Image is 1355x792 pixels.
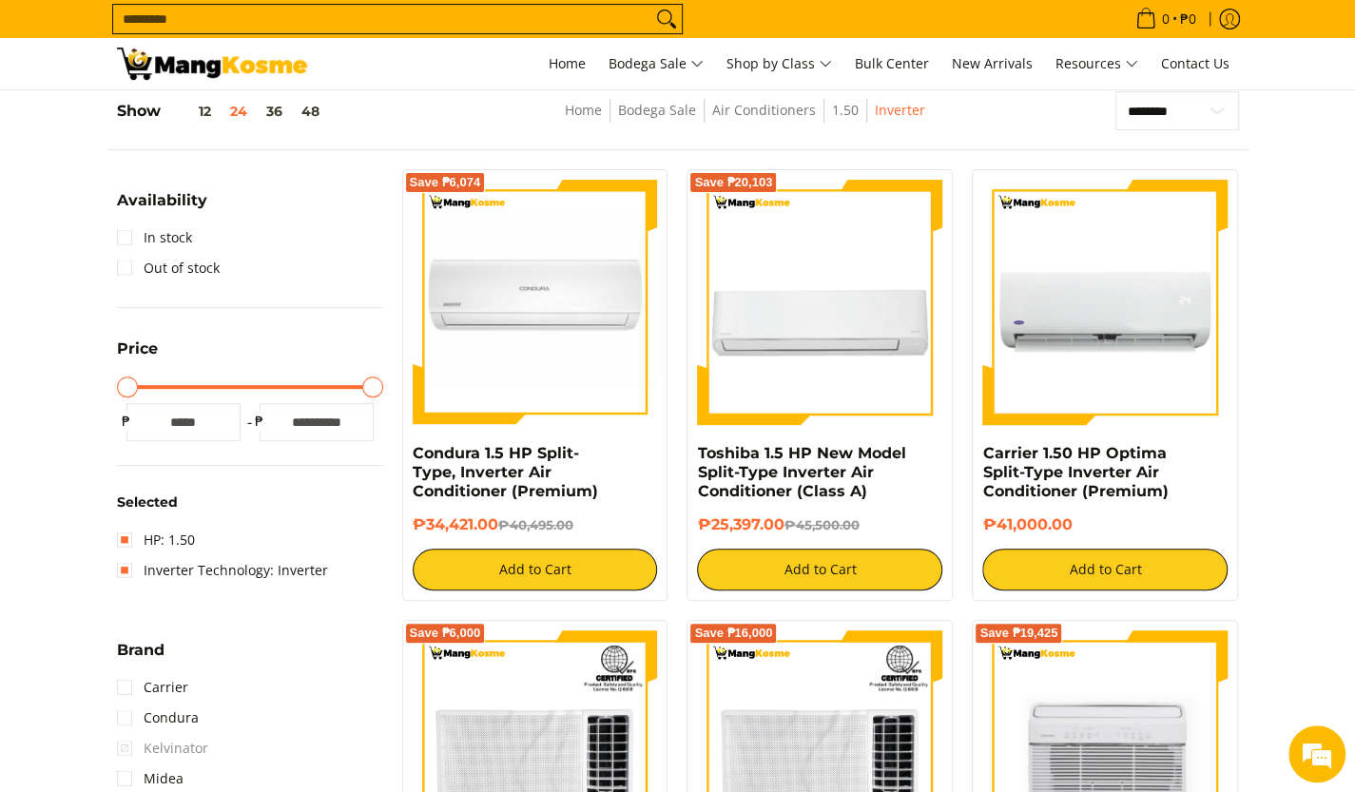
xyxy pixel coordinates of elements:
[694,177,772,188] span: Save ₱20,103
[784,517,859,532] del: ₱45,500.00
[832,101,859,119] a: 1.50
[250,412,269,431] span: ₱
[117,703,199,733] a: Condura
[982,444,1168,500] a: Carrier 1.50 HP Optima Split-Type Inverter Air Conditioner (Premium)
[549,54,586,72] span: Home
[99,106,319,131] div: Leave a message
[117,643,165,672] summary: Open
[1177,12,1199,26] span: ₱0
[694,628,772,639] span: Save ₱16,000
[117,341,158,371] summary: Open
[1152,38,1239,89] a: Contact Us
[982,549,1228,590] button: Add to Cart
[726,52,832,76] span: Shop by Class
[117,412,136,431] span: ₱
[1055,52,1138,76] span: Resources
[712,101,816,119] a: Air Conditioners
[117,555,328,586] a: Inverter Technology: Inverter
[117,102,329,121] h5: Show
[40,240,332,432] span: We are offline. Please leave us a message.
[413,515,658,534] h6: ₱34,421.00
[440,99,1049,142] nav: Breadcrumbs
[117,494,383,512] h6: Selected
[875,99,925,123] span: Inverter
[117,733,208,763] span: Kelvinator
[292,104,329,119] button: 48
[845,38,939,89] a: Bulk Center
[618,101,696,119] a: Bodega Sale
[117,48,307,80] img: Bodega Sale Aircon l Mang Kosme: Home Appliances Warehouse Sale
[717,38,842,89] a: Shop by Class
[117,193,207,208] span: Availability
[565,101,602,119] a: Home
[161,104,221,119] button: 12
[697,180,942,425] img: Toshiba 1.5 HP New Model Split-Type Inverter Air Conditioner (Class A)
[117,222,192,253] a: In stock
[326,38,1239,89] nav: Main Menu
[1161,54,1229,72] span: Contact Us
[413,549,658,590] button: Add to Cart
[1046,38,1148,89] a: Resources
[498,517,573,532] del: ₱40,495.00
[942,38,1042,89] a: New Arrivals
[413,180,658,425] img: condura-split-type-inverter-air-conditioner-class-b-full-view-mang-kosme
[697,444,905,500] a: Toshiba 1.5 HP New Model Split-Type Inverter Air Conditioner (Class A)
[413,444,598,500] a: Condura 1.5 HP Split-Type, Inverter Air Conditioner (Premium)
[982,515,1228,534] h6: ₱41,000.00
[609,52,704,76] span: Bodega Sale
[599,38,713,89] a: Bodega Sale
[539,38,595,89] a: Home
[979,628,1057,639] span: Save ₱19,425
[1130,9,1202,29] span: •
[117,341,158,357] span: Price
[982,180,1228,425] img: Carrier 1.50 HP Optima Split-Type Inverter Air Conditioner (Premium)
[952,54,1033,72] span: New Arrivals
[1159,12,1172,26] span: 0
[117,253,220,283] a: Out of stock
[410,628,481,639] span: Save ₱6,000
[117,672,188,703] a: Carrier
[410,177,481,188] span: Save ₱6,074
[10,519,362,586] textarea: Type your message and click 'Submit'
[117,643,165,658] span: Brand
[117,525,195,555] a: HP: 1.50
[257,104,292,119] button: 36
[221,104,257,119] button: 24
[651,5,682,33] button: Search
[279,586,345,611] em: Submit
[117,193,207,222] summary: Open
[312,10,358,55] div: Minimize live chat window
[697,515,942,534] h6: ₱25,397.00
[697,549,942,590] button: Add to Cart
[855,54,929,72] span: Bulk Center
